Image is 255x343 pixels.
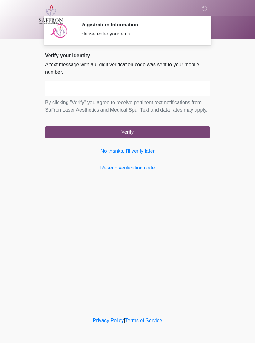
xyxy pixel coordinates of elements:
[45,99,210,114] p: By clicking "Verify" you agree to receive pertinent text notifications from Saffron Laser Aesthet...
[125,318,162,323] a: Terms of Service
[93,318,124,323] a: Privacy Policy
[45,61,210,76] p: A text message with a 6 digit verification code was sent to your mobile number.
[45,147,210,155] a: No thanks, I'll verify later
[50,22,68,40] img: Agent Avatar
[45,53,210,58] h2: Verify your identity
[39,5,63,24] img: Saffron Laser Aesthetics and Medical Spa Logo
[80,30,201,38] div: Please enter your email
[45,164,210,172] a: Resend verification code
[124,318,125,323] a: |
[45,126,210,138] button: Verify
